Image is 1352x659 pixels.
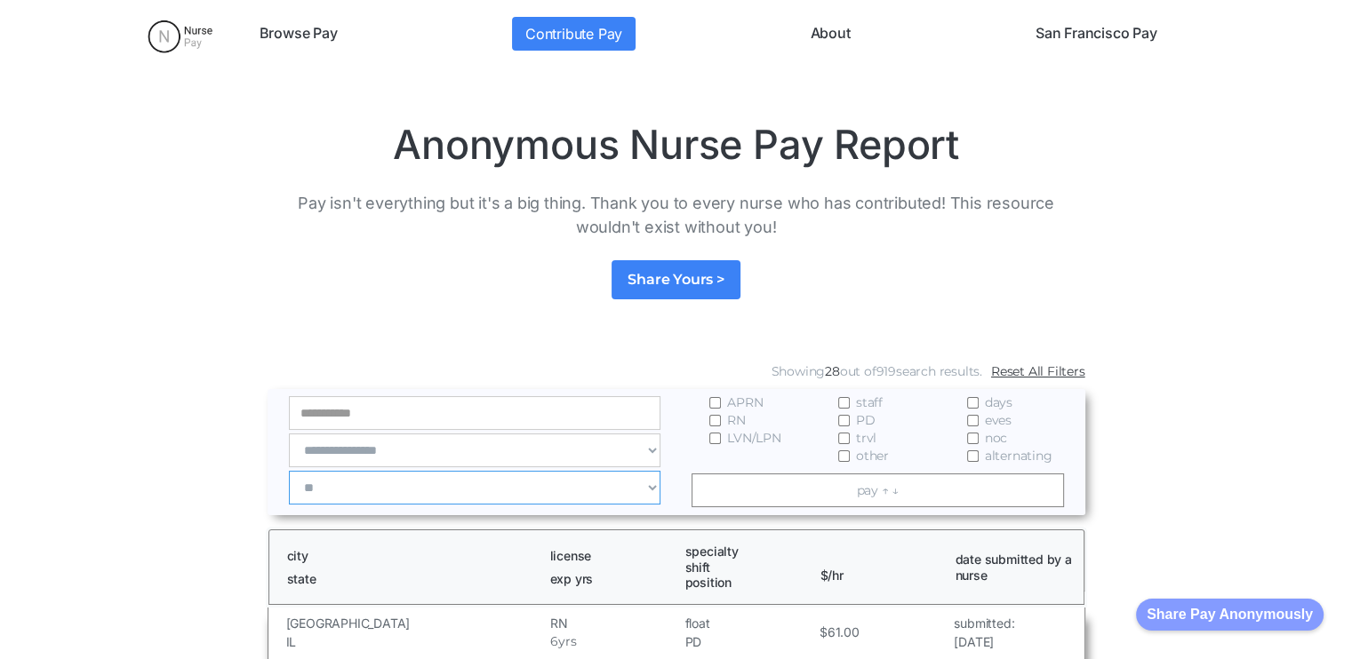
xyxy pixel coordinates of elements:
[286,614,547,632] h5: [GEOGRAPHIC_DATA]
[685,560,804,576] h1: shift
[967,397,979,409] input: days
[512,17,636,51] a: Contribute Pay
[985,429,1007,447] span: noc
[727,393,763,411] span: APRN
[268,191,1085,239] p: Pay isn't everything but it's a big thing. Thank you to every nurse who has contributed! This res...
[967,415,979,426] input: eves
[550,571,669,587] h1: exp yrs
[268,120,1085,170] h1: Anonymous Nurse Pay Report
[685,544,804,560] h1: specialty
[820,552,940,583] h1: $/hr
[709,433,721,444] input: LVN/LPN
[876,363,895,379] span: 919
[684,614,814,632] h5: float
[287,571,534,587] h1: state
[838,415,850,426] input: PD
[550,548,669,564] h1: license
[856,429,876,447] span: trvl
[550,614,680,632] h5: RN
[1136,599,1324,631] button: Share Pay Anonymously
[856,393,883,411] span: staff
[252,17,345,51] a: Browse Pay
[727,429,781,447] span: LVN/LPN
[856,411,876,429] span: PD
[838,397,850,409] input: staff
[727,411,746,429] span: RN
[985,393,1012,411] span: days
[268,358,1085,515] form: Email Form
[985,411,1012,429] span: eves
[550,632,558,651] h5: 6
[558,632,576,651] h5: yrs
[954,614,1014,632] h5: submitted:
[709,397,721,409] input: APRN
[684,632,814,651] h5: PD
[838,433,850,444] input: trvl
[856,447,889,464] span: other
[967,433,979,444] input: noc
[825,363,840,379] span: 28
[771,362,981,380] div: Showing out of search results.
[685,575,804,591] h1: position
[954,632,1014,651] h5: [DATE]
[954,614,1014,651] a: submitted:[DATE]
[991,362,1085,380] a: Reset All Filters
[985,447,1052,464] span: alternating
[709,415,721,426] input: RN
[612,260,740,299] a: Share Yours >
[838,450,850,462] input: other
[286,632,547,651] h5: IL
[287,548,534,564] h1: city
[803,17,857,51] a: About
[1028,17,1164,51] a: San Francisco Pay
[692,473,1064,507] a: pay ↑ ↓
[956,552,1075,583] h1: date submitted by a nurse
[967,450,979,462] input: alternating
[820,623,828,641] h5: $
[828,623,860,641] h5: 61.00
